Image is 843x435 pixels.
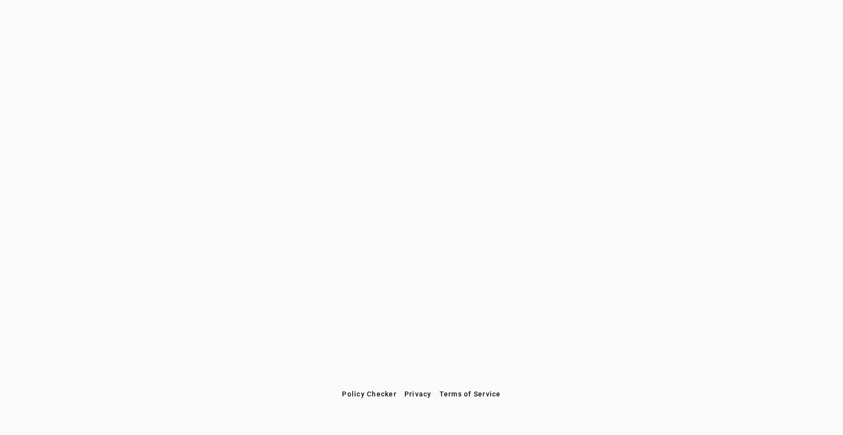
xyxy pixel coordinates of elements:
button: Terms of Service [436,385,505,403]
span: Policy Checker [342,390,397,398]
span: Privacy [404,390,432,398]
button: Policy Checker [338,385,401,403]
button: Privacy [401,385,436,403]
span: Terms of Service [440,390,501,398]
